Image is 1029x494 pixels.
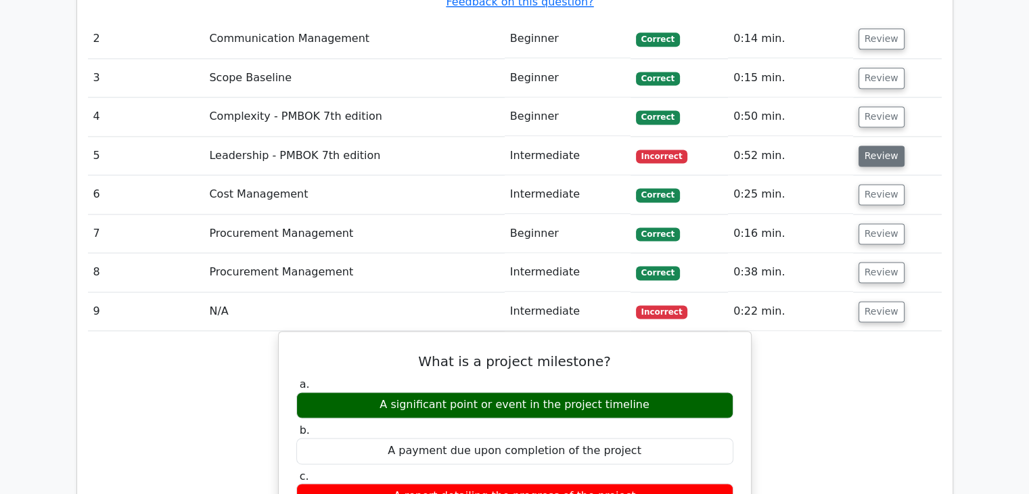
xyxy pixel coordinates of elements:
td: Beginner [505,59,631,97]
td: Complexity - PMBOK 7th edition [204,97,504,136]
button: Review [859,68,905,89]
td: 2 [88,20,204,58]
td: 8 [88,253,204,292]
td: Beginner [505,215,631,253]
td: 7 [88,215,204,253]
td: 9 [88,292,204,331]
button: Review [859,28,905,49]
td: 4 [88,97,204,136]
button: Review [859,184,905,205]
td: Procurement Management [204,253,504,292]
span: Correct [636,227,680,241]
span: b. [300,424,310,436]
span: Incorrect [636,150,688,163]
td: 0:38 min. [728,253,852,292]
h5: What is a project milestone? [295,353,735,369]
td: Intermediate [505,253,631,292]
td: 0:16 min. [728,215,852,253]
span: Correct [636,72,680,85]
td: Intermediate [505,137,631,175]
td: Beginner [505,20,631,58]
td: 6 [88,175,204,214]
td: 3 [88,59,204,97]
div: A significant point or event in the project timeline [296,392,733,418]
span: Correct [636,266,680,279]
td: 0:52 min. [728,137,852,175]
td: 0:25 min. [728,175,852,214]
span: c. [300,470,309,482]
button: Review [859,262,905,283]
td: Procurement Management [204,215,504,253]
span: Incorrect [636,305,688,319]
div: A payment due upon completion of the project [296,438,733,464]
td: N/A [204,292,504,331]
td: Cost Management [204,175,504,214]
td: 0:14 min. [728,20,852,58]
td: 0:50 min. [728,97,852,136]
span: Correct [636,110,680,124]
button: Review [859,145,905,166]
td: 0:15 min. [728,59,852,97]
td: Communication Management [204,20,504,58]
td: Intermediate [505,292,631,331]
span: a. [300,378,310,390]
span: Correct [636,188,680,202]
td: Leadership - PMBOK 7th edition [204,137,504,175]
td: Scope Baseline [204,59,504,97]
button: Review [859,223,905,244]
button: Review [859,301,905,322]
button: Review [859,106,905,127]
span: Correct [636,32,680,46]
td: Intermediate [505,175,631,214]
td: 5 [88,137,204,175]
td: 0:22 min. [728,292,852,331]
td: Beginner [505,97,631,136]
